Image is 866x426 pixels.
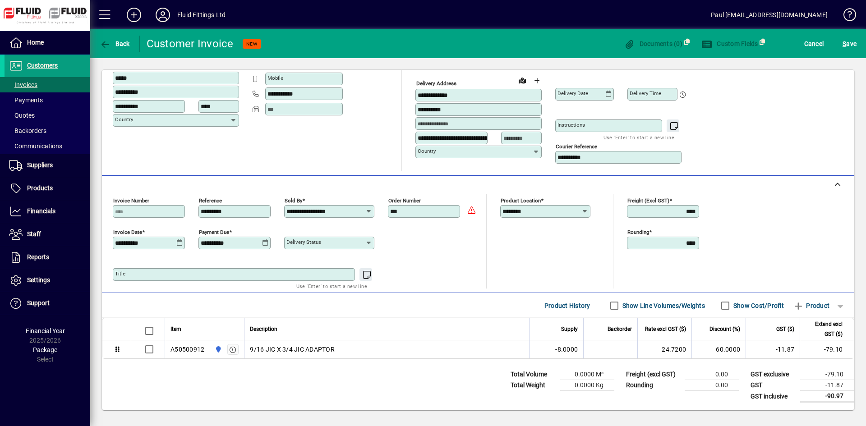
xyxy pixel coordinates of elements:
button: Choose address [530,73,544,88]
mat-label: Delivery status [286,239,321,245]
span: Staff [27,230,41,238]
td: 0.00 [685,380,739,391]
a: Support [5,292,90,315]
td: -11.87 [800,380,854,391]
mat-label: Delivery date [557,90,588,96]
td: -90.97 [800,391,854,402]
label: Show Line Volumes/Weights [621,301,705,310]
button: Documents (0) [622,36,685,52]
td: -79.10 [800,340,854,358]
button: Custom Fields [699,36,760,52]
td: GST exclusive [746,369,800,380]
span: Settings [27,276,50,284]
span: Documents (0) [624,40,682,47]
span: Extend excl GST ($) [806,319,843,339]
mat-label: Freight (excl GST) [627,197,669,204]
td: Total Volume [506,369,560,380]
td: -11.87 [746,340,800,358]
a: Settings [5,269,90,292]
td: -79.10 [800,369,854,380]
span: Cancel [804,37,824,51]
app-page-header-button: Back [90,36,140,52]
span: Support [27,299,50,307]
span: Payments [9,96,43,104]
button: Product [788,298,834,314]
span: Rate excl GST ($) [645,324,686,334]
td: 0.0000 M³ [560,369,614,380]
mat-label: Reference [199,197,222,204]
td: Freight (excl GST) [622,369,685,380]
mat-label: Product location [501,197,541,204]
div: Fluid Fittings Ltd [177,8,226,22]
span: NEW [246,41,258,47]
mat-label: Rounding [627,229,649,235]
td: GST [746,380,800,391]
label: Show Cost/Profit [732,301,784,310]
a: Products [5,177,90,200]
span: -8.0000 [555,345,578,354]
button: Cancel [802,36,826,52]
span: Custom Fields [701,40,758,47]
span: Item [170,324,181,334]
mat-label: Instructions [557,122,585,128]
div: A50500912 [170,345,204,354]
a: Reports [5,246,90,269]
mat-label: Invoice date [113,229,142,235]
span: Reports [27,253,49,261]
span: Supply [561,324,578,334]
span: Financial Year [26,327,65,334]
td: Rounding [622,380,685,391]
a: Communications [5,138,90,154]
span: AUCKLAND [212,344,223,354]
mat-label: Payment due [199,229,229,235]
a: Quotes [5,108,90,123]
button: Add [120,7,148,23]
mat-label: Country [418,148,436,154]
button: Save [840,36,859,52]
span: Backorders [9,127,46,134]
a: View on map [515,73,530,87]
mat-label: Country [115,116,133,123]
button: Back [97,36,132,52]
div: Customer Invoice [147,37,234,51]
td: 0.00 [685,369,739,380]
span: Communications [9,142,62,150]
a: Staff [5,223,90,246]
mat-label: Sold by [285,197,302,204]
button: Product History [541,298,594,314]
td: 60.0000 [691,340,746,358]
span: 9/16 JIC X 3/4 JIC ADAPTOR [250,345,335,354]
span: Customers [27,62,58,69]
button: Profile [148,7,177,23]
span: Quotes [9,112,35,119]
span: Product [793,298,829,313]
a: Suppliers [5,154,90,177]
a: Financials [5,200,90,223]
mat-label: Delivery time [630,90,661,96]
span: S [843,40,846,47]
a: Home [5,32,90,54]
span: Invoices [9,81,37,88]
td: GST inclusive [746,391,800,402]
span: Discount (%) [709,324,740,334]
mat-label: Invoice number [113,197,149,204]
span: ave [843,37,857,51]
a: Backorders [5,123,90,138]
mat-label: Mobile [267,75,283,81]
span: Product History [544,298,590,313]
a: Knowledge Base [837,2,855,31]
mat-label: Title [115,270,125,277]
span: Backorder [608,324,632,334]
span: Suppliers [27,161,53,169]
span: Home [27,39,44,46]
span: Description [250,324,277,334]
mat-hint: Use 'Enter' to start a new line [296,281,367,291]
div: Paul [EMAIL_ADDRESS][DOMAIN_NAME] [711,8,828,22]
mat-label: Order number [388,197,421,204]
mat-hint: Use 'Enter' to start a new line [603,132,674,142]
div: 24.7200 [643,345,686,354]
a: Invoices [5,77,90,92]
mat-label: Courier Reference [556,143,597,150]
span: Financials [27,207,55,215]
td: Total Weight [506,380,560,391]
